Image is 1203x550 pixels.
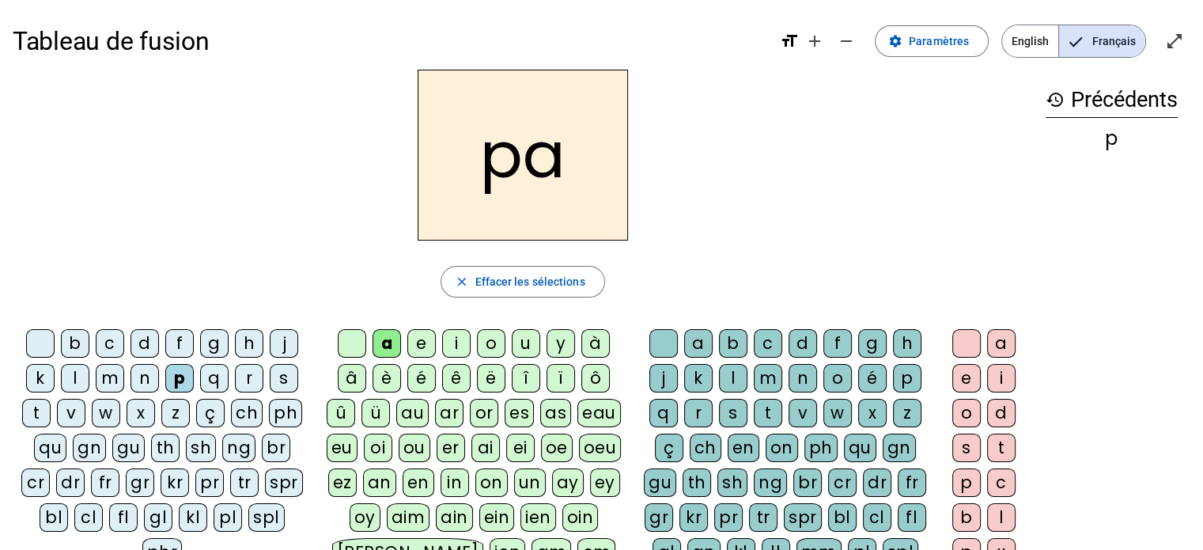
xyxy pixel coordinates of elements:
div: ch [231,399,263,427]
div: spr [784,503,822,532]
div: ay [552,468,584,497]
mat-icon: history [1046,90,1065,109]
div: m [96,364,124,393]
div: ph [269,399,302,427]
div: a [373,329,401,358]
div: d [987,399,1016,427]
div: è [373,364,401,393]
div: n [789,364,817,393]
div: p [1046,129,1178,148]
div: w [92,399,120,427]
h1: Tableau de fusion [13,16,767,66]
div: oy [350,503,380,532]
div: fl [109,503,138,532]
div: ng [754,468,787,497]
span: Français [1059,25,1145,57]
div: g [200,329,229,358]
div: o [952,399,981,427]
div: ç [196,399,225,427]
div: cl [863,503,891,532]
div: ei [506,434,535,462]
div: k [26,364,55,393]
div: c [987,468,1016,497]
div: é [858,364,887,393]
div: i [442,329,471,358]
div: x [127,399,155,427]
div: spl [248,503,285,532]
div: t [987,434,1016,462]
div: ain [436,503,473,532]
div: es [505,399,534,427]
div: i [987,364,1016,393]
div: en [403,468,434,497]
div: f [823,329,852,358]
div: g [858,329,887,358]
div: un [514,468,546,497]
div: dr [56,468,85,497]
div: au [396,399,429,427]
div: s [719,399,747,427]
div: l [61,364,89,393]
div: j [270,329,298,358]
div: th [683,468,711,497]
div: in [441,468,469,497]
div: t [22,399,51,427]
div: gr [645,503,673,532]
button: Paramètres [875,25,989,57]
div: an [363,468,396,497]
div: z [893,399,921,427]
div: ou [399,434,430,462]
div: o [823,364,852,393]
div: h [893,329,921,358]
div: o [477,329,505,358]
div: û [327,399,355,427]
div: x [858,399,887,427]
button: Augmenter la taille de la police [799,25,830,57]
div: or [470,399,498,427]
div: p [952,468,981,497]
div: p [893,364,921,393]
div: ç [655,434,683,462]
div: kr [679,503,708,532]
div: en [728,434,759,462]
div: p [165,364,194,393]
div: bl [828,503,857,532]
div: ien [520,503,556,532]
div: n [131,364,159,393]
div: v [789,399,817,427]
div: pr [714,503,743,532]
div: tr [230,468,259,497]
div: spr [265,468,303,497]
div: fr [91,468,119,497]
button: Diminuer la taille de la police [830,25,862,57]
div: br [793,468,822,497]
div: kl [179,503,207,532]
span: Paramètres [909,32,969,51]
span: English [1002,25,1058,57]
div: ê [442,364,471,393]
div: l [719,364,747,393]
div: ai [471,434,500,462]
div: on [475,468,508,497]
div: s [270,364,298,393]
div: br [262,434,290,462]
div: t [754,399,782,427]
div: gl [144,503,172,532]
div: ar [435,399,463,427]
div: e [952,364,981,393]
div: er [437,434,465,462]
div: ô [581,364,610,393]
div: cr [828,468,857,497]
div: b [952,503,981,532]
div: k [684,364,713,393]
div: z [161,399,190,427]
div: oeu [579,434,622,462]
div: bl [40,503,68,532]
div: oi [364,434,392,462]
div: gu [644,468,676,497]
div: b [61,329,89,358]
div: oin [562,503,599,532]
div: ey [590,468,620,497]
div: fl [898,503,926,532]
div: gn [883,434,916,462]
